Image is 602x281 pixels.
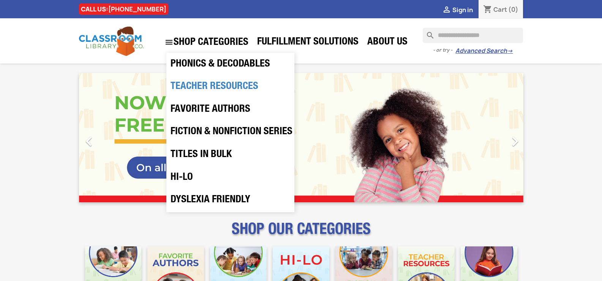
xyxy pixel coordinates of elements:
[108,5,166,13] a: [PHONE_NUMBER]
[423,28,432,37] i: search
[167,167,294,189] a: Hi-Lo
[167,121,294,144] a: Fiction & Nonfiction Series
[79,73,523,202] ul: Carousel container
[167,189,294,212] a: Dyslexia Friendly
[433,46,455,54] span: - or try -
[452,6,473,14] span: Sign in
[253,35,362,50] a: Fulfillment Solutions
[167,76,294,98] a: Teacher Resources
[442,6,451,15] i: 
[79,3,168,15] div: CALL US:
[79,27,144,56] img: Classroom Library Company
[167,144,294,167] a: Titles in Bulk
[507,47,513,55] span: →
[167,98,294,121] a: Favorite Authors
[79,73,146,202] a: Previous
[161,34,252,51] a: SHOP CATEGORIES
[455,47,513,55] a: Advanced Search→
[493,5,507,14] span: Cart
[483,5,492,14] i: shopping_cart
[167,53,294,76] a: Phonics & Decodables
[508,5,518,14] span: (0)
[506,132,525,151] i: 
[79,132,98,151] i: 
[423,28,523,43] input: Search
[79,227,523,240] p: SHOP OUR CATEGORIES
[164,38,174,47] i: 
[442,6,473,14] a:  Sign in
[363,35,411,50] a: About Us
[457,73,523,202] a: Next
